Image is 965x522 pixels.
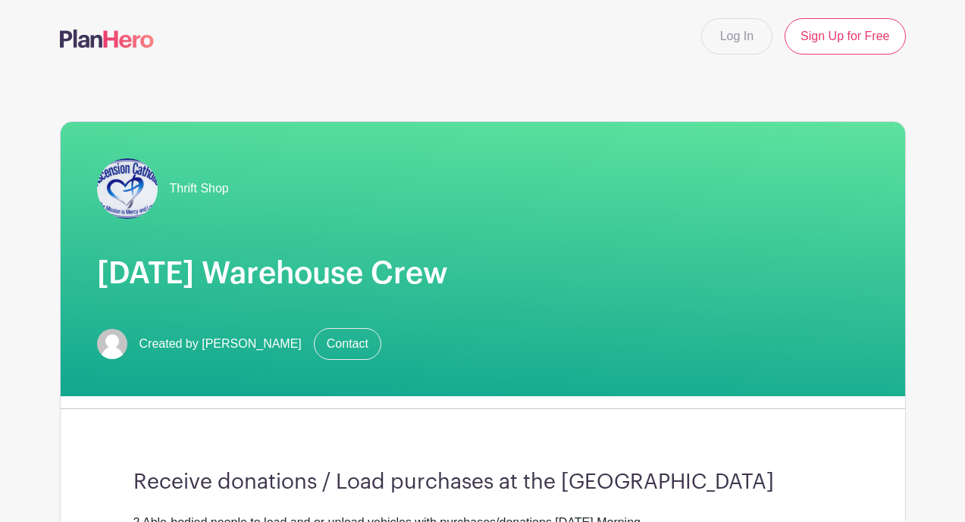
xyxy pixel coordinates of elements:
[139,335,302,353] span: Created by [PERSON_NAME]
[785,18,905,55] a: Sign Up for Free
[97,158,158,219] img: .AscensionLogo002.png
[701,18,772,55] a: Log In
[97,329,127,359] img: default-ce2991bfa6775e67f084385cd625a349d9dcbb7a52a09fb2fda1e96e2d18dcdb.png
[60,30,154,48] img: logo-507f7623f17ff9eddc593b1ce0a138ce2505c220e1c5a4e2b4648c50719b7d32.svg
[97,255,869,292] h1: [DATE] Warehouse Crew
[133,470,832,495] h3: Receive donations / Load purchases at the [GEOGRAPHIC_DATA]
[170,180,229,198] span: Thrift Shop
[314,328,381,360] a: Contact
